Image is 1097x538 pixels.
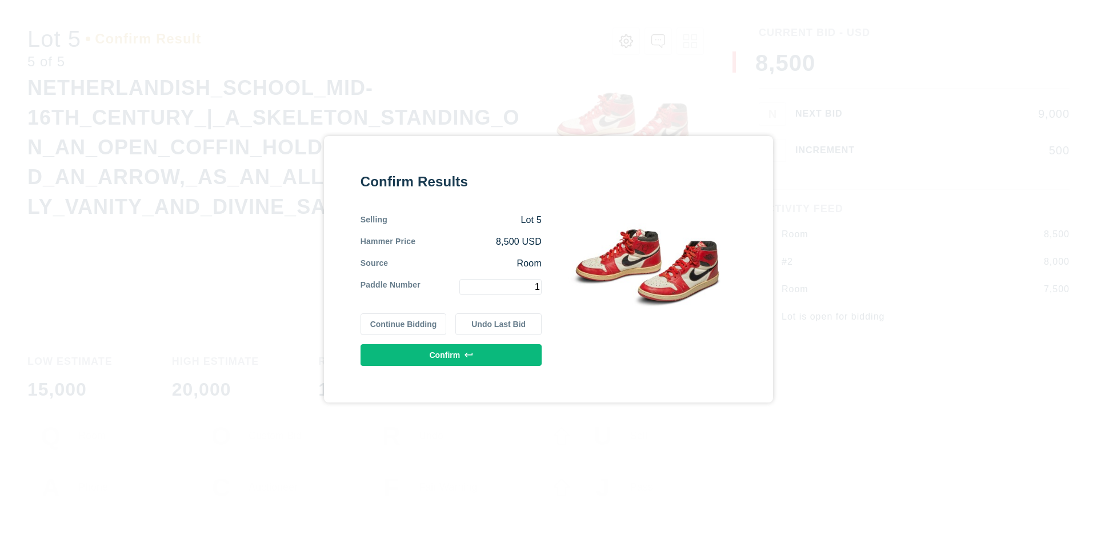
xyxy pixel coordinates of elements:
button: Continue Bidding [361,313,447,335]
div: 8,500 USD [415,236,542,248]
button: Confirm [361,344,542,366]
button: Undo Last Bid [455,313,542,335]
div: Lot 5 [387,214,542,226]
div: Confirm Results [361,173,542,191]
div: Selling [361,214,387,226]
div: Room [388,257,542,270]
div: Hammer Price [361,236,416,248]
div: Source [361,257,389,270]
div: Paddle Number [361,279,421,295]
